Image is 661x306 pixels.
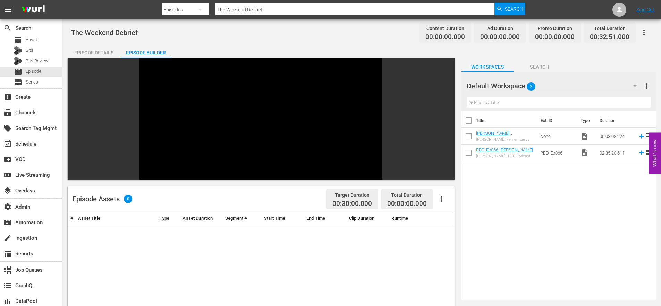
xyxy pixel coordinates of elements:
[3,281,12,290] span: GraphQL
[476,137,535,142] div: [PERSON_NAME] Remembers [PERSON_NAME] V2
[26,68,41,75] span: Episode
[638,149,645,157] svg: Add to Episode
[3,155,12,164] span: VOD
[3,186,12,195] span: Overlays
[3,234,12,242] span: Ingestion
[68,44,120,61] div: Episode Details
[590,33,629,41] span: 00:32:51.000
[180,212,222,225] th: Asset Duration
[387,200,427,208] span: 00:00:00.000
[425,33,465,41] span: 00:00:00.000
[120,44,172,58] button: Episode Builder
[527,79,535,94] span: 2
[645,132,654,140] span: reorder
[425,24,465,33] div: Content Duration
[642,78,651,94] button: more_vert
[3,124,12,132] span: Search Tag Mgmt
[14,68,22,76] span: Episode
[68,212,75,225] th: #
[461,63,514,71] span: Workspaces
[476,131,516,146] a: [PERSON_NAME] Remembers [PERSON_NAME] V2
[157,212,180,225] th: Type
[222,212,261,225] th: Segment #
[537,145,578,161] td: PBD-Ep066
[514,63,566,71] span: Search
[642,82,651,90] span: more_vert
[14,36,22,44] span: Asset
[3,24,12,32] span: Search
[535,33,575,41] span: 00:00:00.000
[467,76,643,96] div: Default Workspace
[480,33,520,41] span: 00:00:00.000
[14,46,22,55] div: Bits
[3,203,12,211] span: Admin
[304,212,346,225] th: End Time
[71,28,138,37] span: The Weekend Debrief
[389,212,431,225] th: Runtime
[14,78,22,86] span: Series
[636,7,654,12] a: Sign Out
[261,212,304,225] th: Start Time
[17,2,50,18] img: ans4CAIJ8jUAAAAAAAAAAAAAAAAAAAAAAAAgQb4GAAAAAAAAAAAAAAAAAAAAAAAAJMjXAAAAAAAAAAAAAAAAAAAAAAAAgAT5G...
[75,212,141,225] th: Asset Title
[638,132,645,140] svg: Add to Episode
[26,58,49,64] span: Bits Review
[26,79,38,86] span: Series
[387,190,427,200] div: Total Duration
[597,128,635,145] td: 00:03:08.224
[3,93,12,101] span: Create
[581,149,589,157] span: Video
[346,212,389,225] th: Clip Duration
[73,195,132,203] div: Episode Assets
[3,171,12,179] span: Live Streaming
[597,145,635,161] td: 02:35:20.611
[26,36,37,43] span: Asset
[537,128,578,145] td: None
[494,3,525,15] button: Search
[332,190,372,200] div: Target Duration
[3,218,12,227] span: Automation
[3,266,12,274] span: Job Queues
[535,24,575,33] div: Promo Duration
[4,6,12,14] span: menu
[26,47,33,54] span: Bits
[14,57,22,65] div: Bits Review
[480,24,520,33] div: Ad Duration
[576,111,595,130] th: Type
[476,147,533,152] a: PBD-Ep066-[PERSON_NAME]
[505,3,523,15] span: Search
[649,132,661,174] button: Open Feedback Widget
[645,148,654,157] span: reorder
[332,200,372,208] span: 00:30:00.000
[124,195,132,203] span: 0
[3,140,12,148] span: Schedule
[476,154,533,158] div: [PERSON_NAME] | PBD Podcast
[476,111,536,130] th: Title
[590,24,629,33] div: Total Duration
[536,111,576,130] th: Ext. ID
[3,250,12,258] span: Reports
[3,297,12,305] span: DataPool
[68,44,120,58] button: Episode Details
[120,44,172,61] div: Episode Builder
[3,108,12,117] span: Channels
[595,111,637,130] th: Duration
[581,132,589,140] span: Video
